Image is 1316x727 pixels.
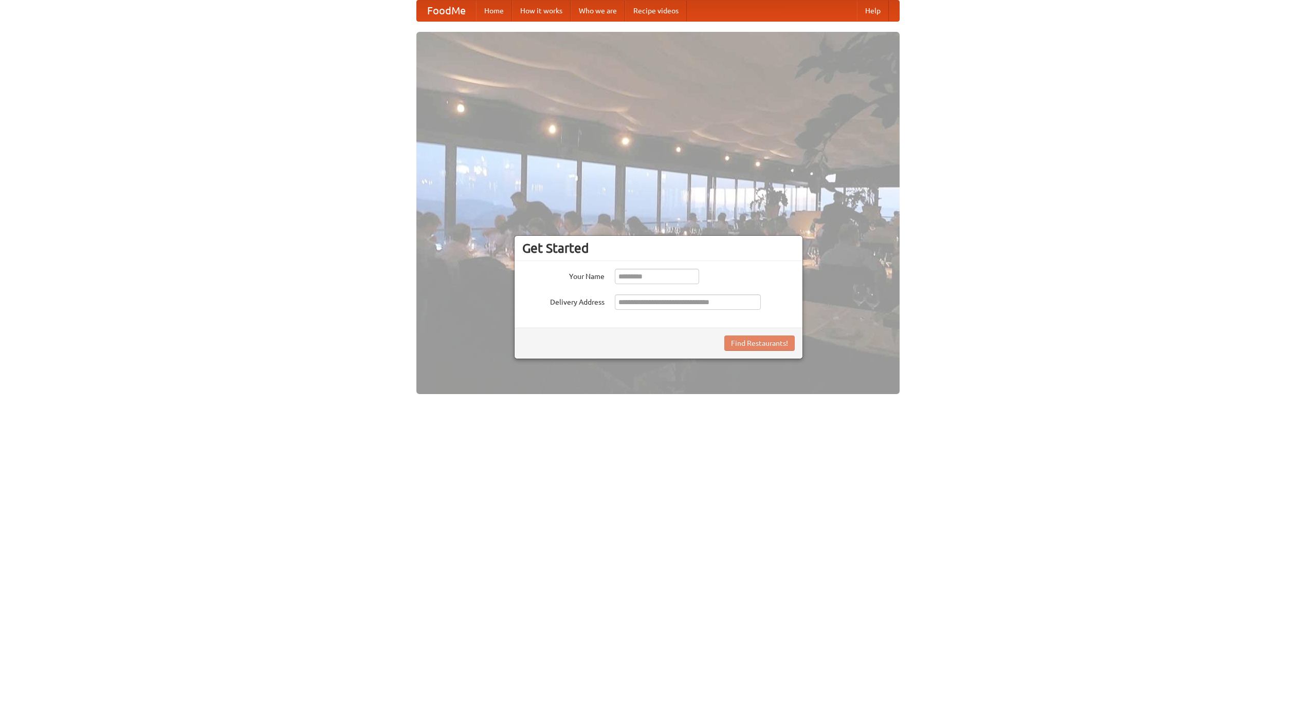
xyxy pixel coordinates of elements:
a: How it works [512,1,571,21]
a: Help [857,1,889,21]
button: Find Restaurants! [724,335,795,351]
label: Your Name [522,269,605,282]
a: Recipe videos [625,1,687,21]
a: Home [476,1,512,21]
h3: Get Started [522,240,795,256]
a: FoodMe [417,1,476,21]
label: Delivery Address [522,294,605,307]
a: Who we are [571,1,625,21]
